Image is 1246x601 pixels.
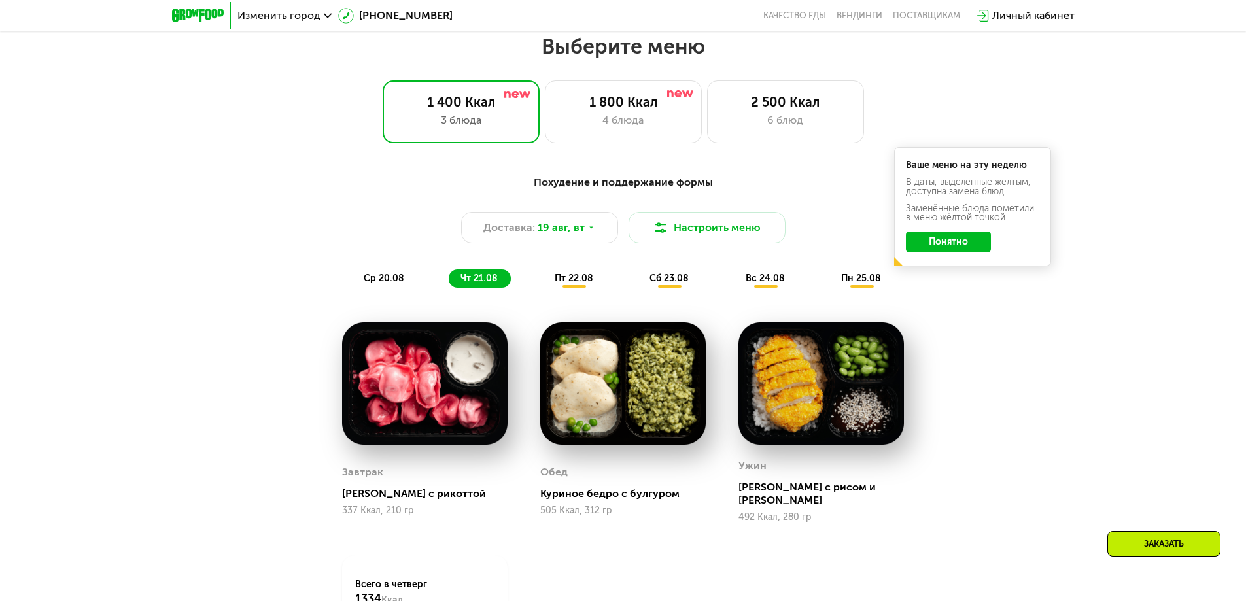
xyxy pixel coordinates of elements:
div: [PERSON_NAME] с рикоттой [342,487,518,500]
div: Ужин [738,456,767,475]
div: поставщикам [893,10,960,21]
span: пт 22.08 [555,273,593,284]
button: Настроить меню [629,212,786,243]
span: Доставка: [483,220,535,235]
span: сб 23.08 [649,273,689,284]
div: 1 800 Ккал [559,94,688,110]
a: Вендинги [837,10,882,21]
h2: Выберите меню [42,33,1204,60]
span: вс 24.08 [746,273,785,284]
a: [PHONE_NUMBER] [338,8,453,24]
div: 2 500 Ккал [721,94,850,110]
span: 19 авг, вт [538,220,585,235]
div: [PERSON_NAME] с рисом и [PERSON_NAME] [738,481,914,507]
button: Понятно [906,232,991,252]
div: Заказать [1107,531,1220,557]
a: Качество еды [763,10,826,21]
div: 505 Ккал, 312 гр [540,506,706,516]
div: 337 Ккал, 210 гр [342,506,508,516]
div: Личный кабинет [992,8,1075,24]
div: 4 блюда [559,112,688,128]
div: Заменённые блюда пометили в меню жёлтой точкой. [906,204,1039,222]
span: Изменить город [237,10,320,21]
div: В даты, выделенные желтым, доступна замена блюд. [906,178,1039,196]
div: 1 400 Ккал [396,94,526,110]
div: Ваше меню на эту неделю [906,161,1039,170]
div: Обед [540,462,568,482]
div: Завтрак [342,462,383,482]
div: 6 блюд [721,112,850,128]
div: Похудение и поддержание формы [236,175,1011,191]
div: 3 блюда [396,112,526,128]
span: ср 20.08 [364,273,404,284]
span: пн 25.08 [841,273,881,284]
span: чт 21.08 [460,273,498,284]
div: 492 Ккал, 280 гр [738,512,904,523]
div: Куриное бедро с булгуром [540,487,716,500]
